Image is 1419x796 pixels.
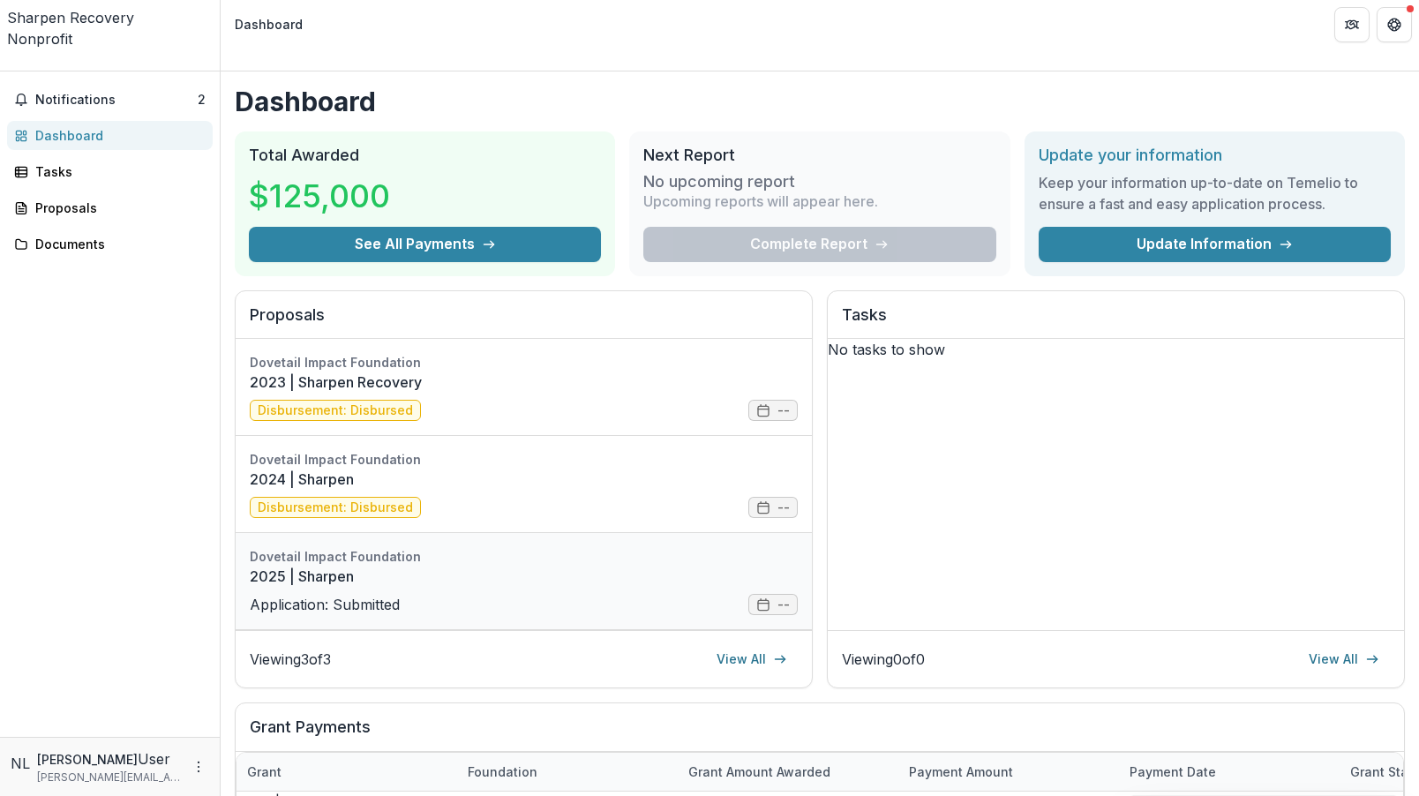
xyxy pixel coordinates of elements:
a: View All [1298,645,1390,673]
div: Grant amount awarded [678,762,841,781]
a: Proposals [7,193,213,222]
h2: Total Awarded [249,146,601,165]
h2: Next Report [643,146,995,165]
p: [PERSON_NAME][EMAIL_ADDRESS][DOMAIN_NAME] [37,770,181,785]
div: Grant [236,753,457,791]
span: 2 [198,92,206,107]
div: Foundation [457,753,678,791]
div: Payment Amount [898,753,1119,791]
h1: Dashboard [235,86,1405,117]
div: Payment date [1119,753,1340,791]
button: See All Payments [249,227,601,262]
button: Get Help [1377,7,1412,42]
button: Notifications2 [7,86,213,114]
div: Grant amount awarded [678,753,898,791]
div: Dashboard [235,15,303,34]
h2: Grant Payments [250,717,1390,751]
nav: breadcrumb [228,11,310,37]
div: Dashboard [35,126,199,145]
div: Foundation [457,762,548,781]
h2: Update your information [1039,146,1391,165]
h3: No upcoming report [643,172,795,191]
h2: Proposals [250,305,798,339]
a: 2025 | Sharpen [250,566,798,587]
h3: $125,000 [249,172,390,220]
a: 2023 | Sharpen Recovery [250,372,798,393]
div: Tasks [35,162,199,181]
p: [PERSON_NAME] [37,750,138,769]
a: Update Information [1039,227,1391,262]
h3: Keep your information up-to-date on Temelio to ensure a fast and easy application process. [1039,172,1391,214]
p: Upcoming reports will appear here. [643,191,878,212]
div: Grant [236,762,292,781]
div: Payment date [1119,762,1227,781]
a: 2024 | Sharpen [250,469,798,490]
span: Notifications [35,93,198,108]
a: View All [706,645,798,673]
button: More [188,756,209,777]
a: Dashboard [7,121,213,150]
div: Documents [35,235,199,253]
a: Tasks [7,157,213,186]
a: Documents [7,229,213,259]
div: Proposals [35,199,199,217]
p: Viewing 0 of 0 [842,649,925,670]
div: Nick Long [11,753,30,774]
div: Payment Amount [898,762,1024,781]
button: Partners [1334,7,1370,42]
h2: Tasks [842,305,1390,339]
p: Viewing 3 of 3 [250,649,331,670]
p: User [138,748,170,770]
div: Sharpen Recovery [7,7,213,28]
span: Nonprofit [7,30,72,48]
p: No tasks to show [828,339,1404,360]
